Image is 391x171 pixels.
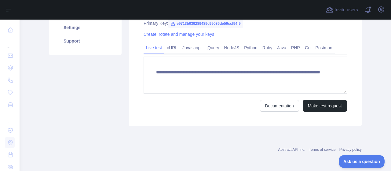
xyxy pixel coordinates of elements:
[289,43,302,53] a: PHP
[302,43,313,53] a: Go
[339,147,362,152] a: Privacy policy
[204,43,221,53] a: jQuery
[5,111,15,124] div: ...
[180,43,204,53] a: Javascript
[144,43,164,53] a: Live test
[164,43,180,53] a: cURL
[339,155,385,168] iframe: Toggle Customer Support
[313,43,335,53] a: Postman
[260,43,275,53] a: Ruby
[56,34,114,48] a: Support
[303,100,347,112] button: Make test request
[242,43,260,53] a: Python
[260,100,299,112] a: Documentation
[144,32,214,37] a: Create, rotate and manage your keys
[309,147,335,152] a: Terms of service
[5,37,15,49] div: ...
[221,43,242,53] a: NodeJS
[334,6,358,13] span: Invite users
[278,147,305,152] a: Abstract API Inc.
[144,20,347,26] div: Primary Key:
[275,43,289,53] a: Java
[325,5,359,15] button: Invite users
[56,21,114,34] a: Settings
[168,19,243,28] span: e9713b039289489c99036de56ccf94f9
